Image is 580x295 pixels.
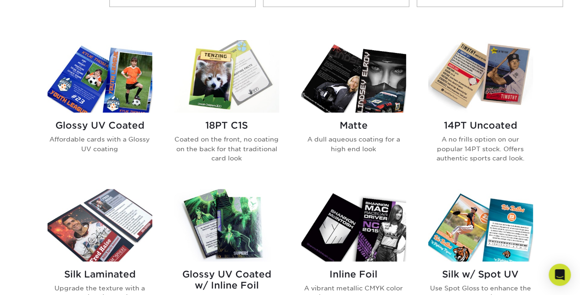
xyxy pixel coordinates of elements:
p: Affordable cards with a Glossy UV coating [48,135,152,153]
h2: Matte [301,120,406,131]
h2: Glossy UV Coated w/ Inline Foil [174,269,279,291]
a: 14PT Uncoated Trading Cards 14PT Uncoated A no frills option on our popular 14PT stock. Offers au... [428,40,533,177]
p: A no frills option on our popular 14PT stock. Offers authentic sports card look. [428,135,533,163]
h2: Silk Laminated [48,269,152,280]
p: Coated on the front, no coating on the back for that traditional card look [174,135,279,163]
h2: Inline Foil [301,269,406,280]
img: 18PT C1S Trading Cards [174,40,279,112]
h2: Glossy UV Coated [48,120,152,131]
h2: 18PT C1S [174,120,279,131]
img: Matte Trading Cards [301,40,406,112]
h2: 14PT Uncoated [428,120,533,131]
img: Inline Foil Trading Cards [301,189,406,261]
a: 18PT C1S Trading Cards 18PT C1S Coated on the front, no coating on the back for that traditional ... [174,40,279,177]
div: Open Intercom Messenger [549,264,571,286]
img: Silk Laminated Trading Cards [48,189,152,261]
h2: Silk w/ Spot UV [428,269,533,280]
img: Glossy UV Coated w/ Inline Foil Trading Cards [174,189,279,261]
a: Matte Trading Cards Matte A dull aqueous coating for a high end look [301,40,406,177]
p: A dull aqueous coating for a high end look [301,135,406,153]
iframe: Google Customer Reviews [2,267,78,292]
img: Silk w/ Spot UV Trading Cards [428,189,533,261]
a: Glossy UV Coated Trading Cards Glossy UV Coated Affordable cards with a Glossy UV coating [48,40,152,177]
img: 14PT Uncoated Trading Cards [428,40,533,112]
img: Glossy UV Coated Trading Cards [48,40,152,112]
